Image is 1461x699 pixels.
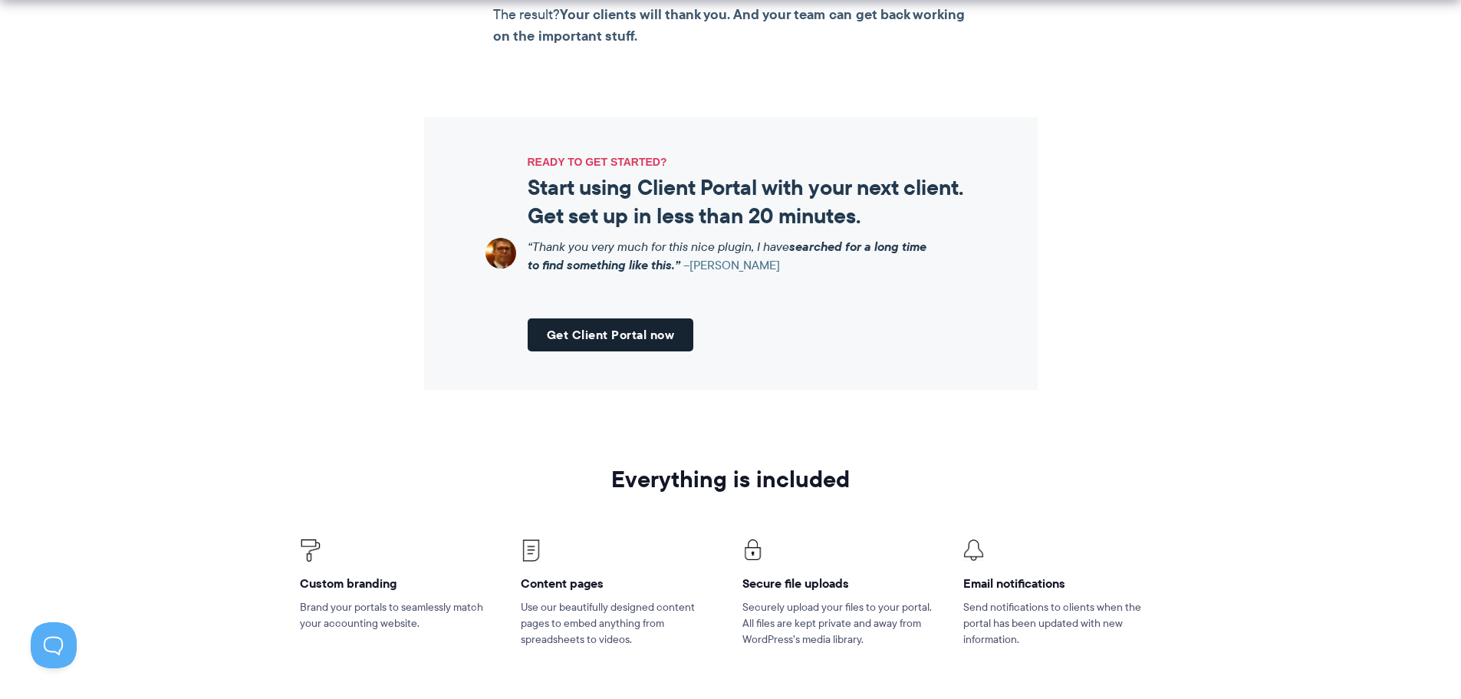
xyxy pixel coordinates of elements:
[300,599,498,631] p: Brand your portals to seamlessly match your accounting website.
[300,467,1161,492] h2: Everything is included
[521,599,719,648] p: Use our beautifully designed content pages to embed anything from spreadsheets to videos.
[528,237,926,273] strong: searched for a long time to find something like this.”
[683,256,780,274] cite: –[PERSON_NAME]
[521,575,719,592] h4: Content pages
[528,173,976,229] h2: Start using Client Portal with your next client. Get set up in less than 20 minutes.
[528,156,976,169] span: READY TO GET STARTED?
[528,318,694,351] a: Get Client Portal now
[300,539,321,562] img: Client Portal Icons
[300,575,498,592] h4: Custom branding
[963,575,1161,592] h4: Email notifications
[493,4,965,46] strong: Your clients will thank you. And your team can get back working on the important stuff.
[493,4,969,47] p: The result?
[742,575,940,592] h4: Secure file uploads
[521,539,541,562] img: Client Portal Icons
[742,599,940,648] p: Securely upload your files to your portal. All files are kept private and away from WordPress’s m...
[963,599,1161,648] p: Send notifications to clients when the portal has been updated with new information.
[742,539,763,560] img: Client Portal Icons
[528,238,938,274] p: “Thank you very much for this nice plugin, I have
[963,539,984,561] img: Client Portal Icon
[31,622,77,668] iframe: Toggle Customer Support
